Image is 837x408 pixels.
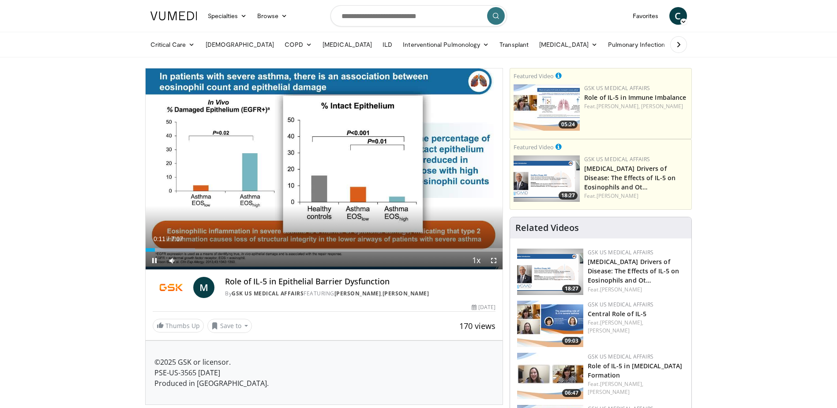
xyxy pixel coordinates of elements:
[584,84,650,92] a: GSK US Medical Affairs
[171,235,183,242] span: 7:07
[398,36,494,53] a: Interventional Pulmonology
[514,143,554,151] small: Featured Video
[597,102,640,110] a: [PERSON_NAME],
[146,68,503,270] video-js: Video Player
[600,286,642,293] a: [PERSON_NAME]
[252,7,293,25] a: Browse
[588,327,630,334] a: [PERSON_NAME]
[517,353,583,399] img: 26e32307-0449-4e5e-a1be-753a42e6b94f.png.150x105_q85_crop-smart_upscale.jpg
[200,36,279,53] a: [DEMOGRAPHIC_DATA]
[514,155,580,202] a: 18:27
[377,36,398,53] a: ILD
[641,102,683,110] a: [PERSON_NAME]
[562,285,581,293] span: 18:27
[588,301,653,308] a: GSK US Medical Affairs
[330,5,507,26] input: Search topics, interventions
[163,252,181,269] button: Mute
[317,36,377,53] a: [MEDICAL_DATA]
[597,192,638,200] a: [PERSON_NAME]
[153,277,190,298] img: GSK US Medical Affairs
[459,321,495,331] span: 170 views
[517,301,583,347] a: 09:03
[603,36,679,53] a: Pulmonary Infection
[534,36,603,53] a: [MEDICAL_DATA]
[517,301,583,347] img: 456f1ee3-2d0a-4dcc-870d-9ba7c7a088c3.png.150x105_q85_crop-smart_upscale.jpg
[154,235,165,242] span: 0:11
[588,286,684,294] div: Feat.
[517,353,583,399] a: 06:47
[514,72,554,80] small: Featured Video
[588,362,682,379] a: Role of IL-5 in [MEDICAL_DATA] Formation
[588,353,653,360] a: GSK US Medical Affairs
[514,155,580,202] img: 3f87c9d9-730d-4866-a1ca-7d9e9da8198e.png.150x105_q85_crop-smart_upscale.png
[515,223,579,233] h4: Related Videos
[600,319,643,326] a: [PERSON_NAME],
[225,290,495,298] div: By FEATURING ,
[150,11,197,20] img: VuMedi Logo
[562,337,581,345] span: 09:03
[588,257,679,284] a: [MEDICAL_DATA] Drivers of Disease: The Effects of IL-5 on Eosinophils and Ot…
[232,290,304,297] a: GSK US Medical Affairs
[207,319,252,333] button: Save to
[472,303,495,311] div: [DATE]
[279,36,317,53] a: COPD
[485,252,503,269] button: Fullscreen
[514,84,580,131] a: 05:24
[193,277,214,298] a: M
[467,252,485,269] button: Playback Rate
[203,7,252,25] a: Specialties
[145,36,200,53] a: Critical Care
[584,192,688,200] div: Feat.
[588,388,630,396] a: [PERSON_NAME]
[562,389,581,397] span: 06:47
[584,164,676,191] a: [MEDICAL_DATA] Drivers of Disease: The Effects of IL-5 on Eosinophils and Ot…
[383,290,429,297] a: [PERSON_NAME]
[154,357,494,389] p: ©2025 GSK or licensor. PSE-US-3565 [DATE] Produced in [GEOGRAPHIC_DATA].
[153,319,204,332] a: Thumbs Up
[588,249,653,256] a: GSK US Medical Affairs
[627,7,664,25] a: Favorites
[146,248,503,252] div: Progress Bar
[225,277,495,287] h4: Role of IL-5 in Epithelial Barrier Dysfunction
[588,380,684,396] div: Feat.
[517,249,583,295] a: 18:27
[584,102,688,110] div: Feat.
[559,192,578,200] span: 18:27
[584,155,650,163] a: GSK US Medical Affairs
[514,84,580,131] img: f8c419a3-5bbb-4c4e-b48e-16c2b0d0fb3f.png.150x105_q85_crop-smart_upscale.jpg
[494,36,534,53] a: Transplant
[600,380,643,388] a: [PERSON_NAME],
[584,93,686,102] a: Role of IL-5 in Immune Imbalance
[168,235,169,242] span: /
[146,252,163,269] button: Pause
[517,249,583,295] img: 3f87c9d9-730d-4866-a1ca-7d9e9da8198e.png.150x105_q85_crop-smart_upscale.png
[334,290,381,297] a: [PERSON_NAME]
[559,121,578,128] span: 05:24
[669,7,687,25] a: C
[588,310,646,318] a: Central Role of IL-5
[588,319,684,335] div: Feat.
